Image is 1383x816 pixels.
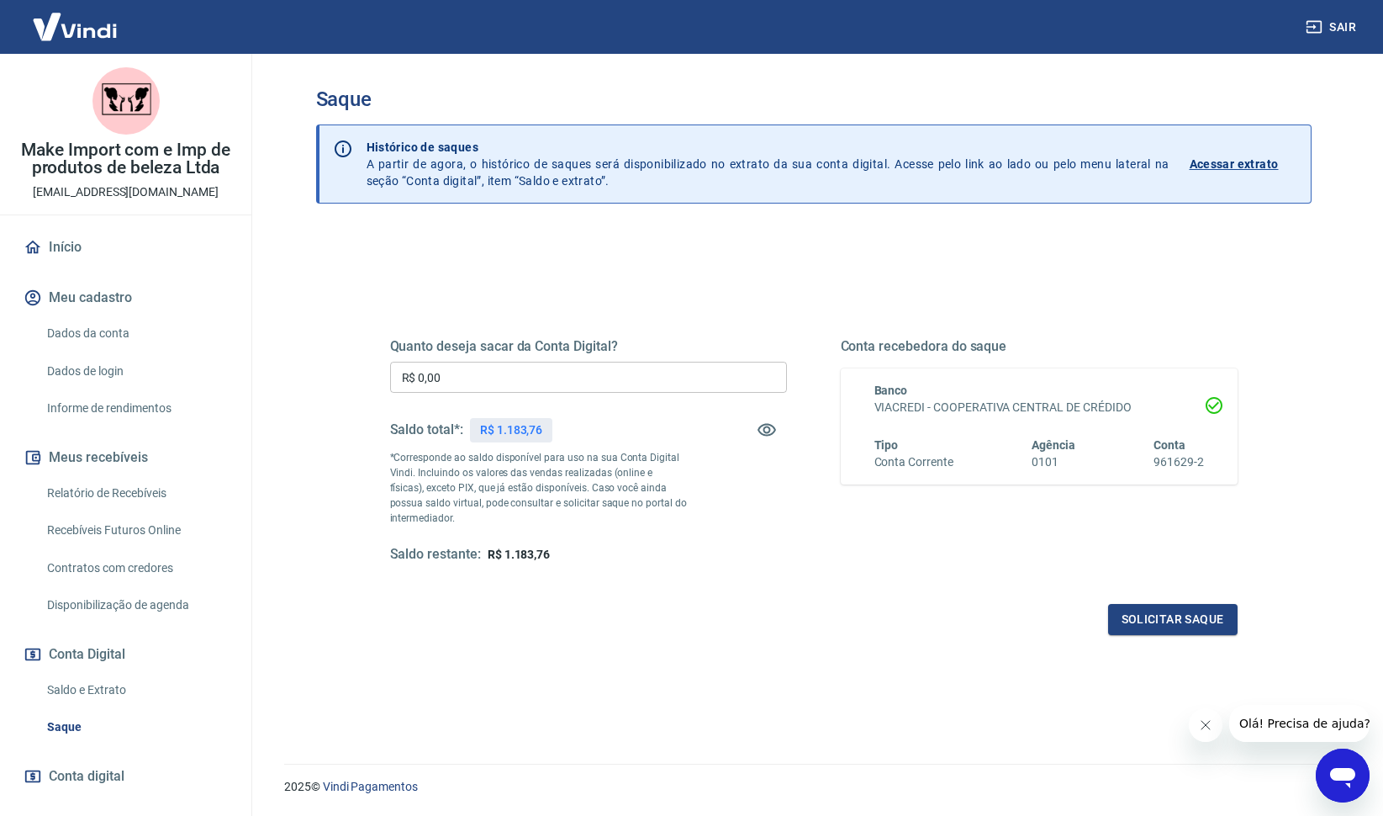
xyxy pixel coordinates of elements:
[49,765,124,788] span: Conta digital
[40,316,231,351] a: Dados da conta
[40,476,231,511] a: Relatório de Recebíveis
[874,384,908,397] span: Banco
[323,780,418,793] a: Vindi Pagamentos
[1316,749,1370,803] iframe: Botão para abrir a janela de mensagens
[10,12,141,25] span: Olá! Precisa de ajuda?
[1153,453,1204,471] h6: 961629-2
[40,673,231,707] a: Saldo e Extrato
[1302,12,1363,43] button: Sair
[874,399,1204,416] h6: VIACREDI - COOPERATIVA CENTRAL DE CRÉDIDO
[390,450,688,526] p: *Corresponde ao saldo disponível para uso na sua Conta Digital Vindi. Incluindo os valores das ve...
[40,391,231,426] a: Informe de rendimentos
[1108,604,1238,635] button: Solicitar saque
[92,67,160,135] img: 92670548-54c4-46cb-b211-a4c5f46627ef.jpeg
[40,354,231,389] a: Dados de login
[284,778,1343,796] p: 2025 ©
[488,548,550,561] span: R$ 1.183,76
[1190,156,1279,172] p: Acessar extrato
[20,758,231,795] a: Conta digital
[33,183,219,201] p: [EMAIL_ADDRESS][DOMAIN_NAME]
[40,513,231,548] a: Recebíveis Futuros Online
[20,636,231,673] button: Conta Digital
[367,139,1169,189] p: A partir de agora, o histórico de saques será disponibilizado no extrato da sua conta digital. Ac...
[390,546,481,564] h5: Saldo restante:
[1229,705,1370,742] iframe: Mensagem da empresa
[390,421,463,438] h5: Saldo total*:
[40,710,231,744] a: Saque
[390,338,787,355] h5: Quanto deseja sacar da Conta Digital?
[480,421,542,439] p: R$ 1.183,76
[1153,438,1185,452] span: Conta
[874,438,899,452] span: Tipo
[1032,453,1075,471] h6: 0101
[40,551,231,586] a: Contratos com credores
[874,453,953,471] h6: Conta Corrente
[20,229,231,266] a: Início
[367,139,1169,156] p: Histórico de saques
[40,588,231,623] a: Disponibilização de agenda
[20,439,231,476] button: Meus recebíveis
[1190,139,1297,189] a: Acessar extrato
[13,141,238,177] p: Make Import com e Imp de produtos de beleza Ltda
[20,279,231,316] button: Meu cadastro
[316,87,1312,111] h3: Saque
[841,338,1238,355] h5: Conta recebedora do saque
[1189,708,1222,742] iframe: Fechar mensagem
[20,1,129,52] img: Vindi
[1032,438,1075,452] span: Agência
